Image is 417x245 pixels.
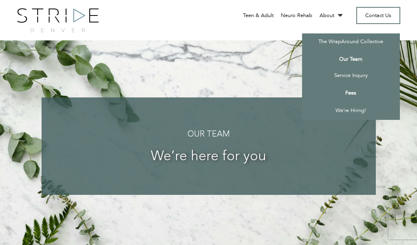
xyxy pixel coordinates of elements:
a: Contact Us [356,7,400,24]
img: logo.png [17,8,99,32]
a: The WrapAround Collective [302,33,400,51]
a: Teen & Adult [243,12,274,19]
h4: Our Team [58,130,360,139]
a: Neuro Rehab [281,12,312,19]
a: Fees [302,85,400,102]
a: Service Inquiry [302,67,400,85]
a: We’re Hiring! [302,102,400,120]
a: About [320,12,344,19]
a: Our Team [302,51,400,67]
h3: We’re here for you [58,149,360,164]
